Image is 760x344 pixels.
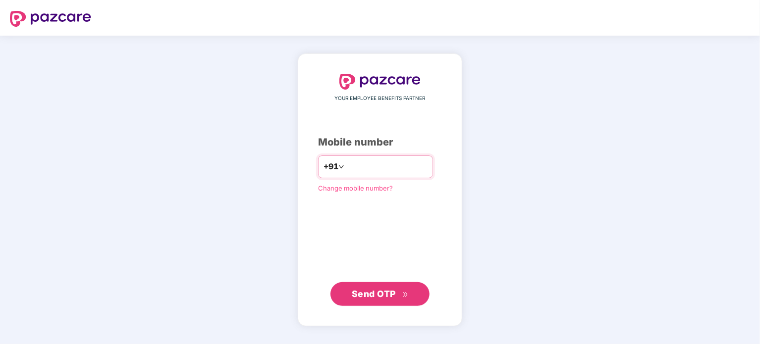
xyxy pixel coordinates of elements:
[402,292,409,298] span: double-right
[335,95,426,102] span: YOUR EMPLOYEE BENEFITS PARTNER
[330,282,430,306] button: Send OTPdouble-right
[10,11,91,27] img: logo
[318,135,442,150] div: Mobile number
[339,74,421,90] img: logo
[318,184,393,192] a: Change mobile number?
[324,160,338,173] span: +91
[338,164,344,170] span: down
[352,289,396,299] span: Send OTP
